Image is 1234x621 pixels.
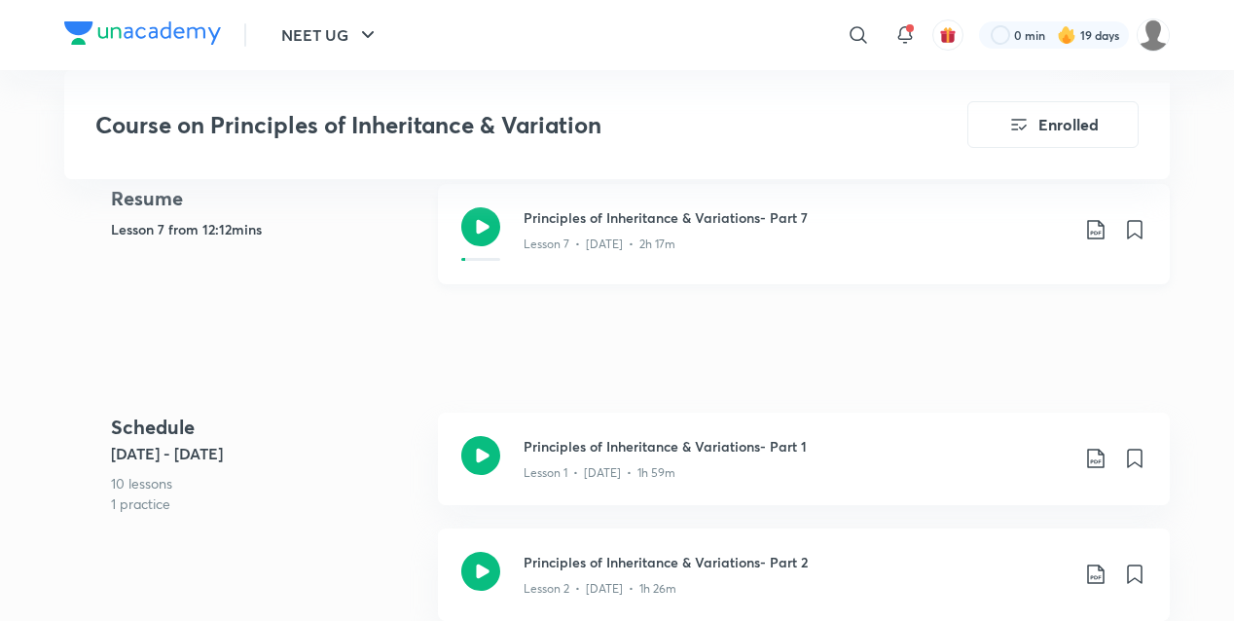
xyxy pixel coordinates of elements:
h3: Principles of Inheritance & Variations- Part 1 [524,436,1069,457]
button: NEET UG [270,16,391,55]
p: Lesson 2 • [DATE] • 1h 26m [524,580,676,598]
img: Company Logo [64,21,221,45]
a: Company Logo [64,21,221,50]
img: Disha C [1137,18,1170,52]
h5: [DATE] - [DATE] [111,442,422,465]
h3: Course on Principles of Inheritance & Variation [95,111,857,139]
p: 10 lessons [111,473,422,493]
h3: Principles of Inheritance & Variations- Part 7 [524,207,1069,228]
button: Enrolled [967,101,1139,148]
p: Lesson 1 • [DATE] • 1h 59m [524,464,675,482]
img: streak [1057,25,1076,45]
img: avatar [939,26,957,44]
a: Principles of Inheritance & Variations- Part 7Lesson 7 • [DATE] • 2h 17m [438,184,1170,308]
h4: Resume [111,184,422,213]
p: 1 practice [111,493,422,514]
p: Lesson 7 • [DATE] • 2h 17m [524,236,675,253]
a: Principles of Inheritance & Variations- Part 1Lesson 1 • [DATE] • 1h 59m [438,413,1170,529]
button: avatar [932,19,963,51]
h3: Principles of Inheritance & Variations- Part 2 [524,552,1069,572]
h4: Schedule [111,413,422,442]
h5: Lesson 7 from 12:12mins [111,219,422,239]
